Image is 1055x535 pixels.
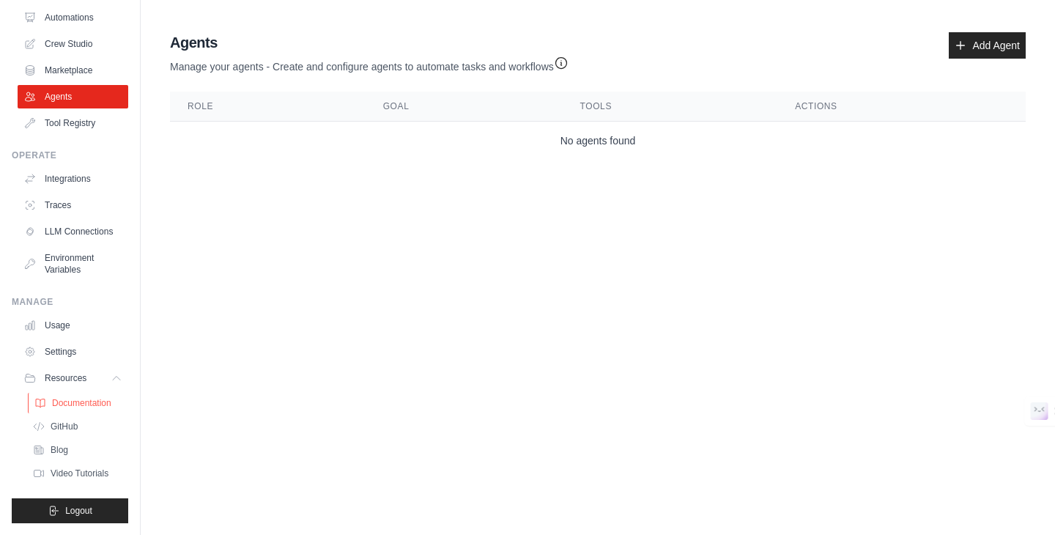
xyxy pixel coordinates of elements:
th: Actions [777,92,1026,122]
th: Tools [563,92,778,122]
a: LLM Connections [18,220,128,243]
a: Settings [18,340,128,364]
a: Traces [18,193,128,217]
div: Manage [12,296,128,308]
p: Manage your agents - Create and configure agents to automate tasks and workflows [170,53,569,74]
a: Documentation [28,393,130,413]
a: Agents [18,85,128,108]
td: No agents found [170,122,1026,160]
a: Usage [18,314,128,337]
span: Resources [45,372,86,384]
a: GitHub [26,416,128,437]
button: Resources [18,366,128,390]
a: Integrations [18,167,128,191]
a: Tool Registry [18,111,128,135]
span: Blog [51,444,68,456]
a: Marketplace [18,59,128,82]
button: Logout [12,498,128,523]
span: Video Tutorials [51,468,108,479]
a: Blog [26,440,128,460]
th: Role [170,92,366,122]
a: Automations [18,6,128,29]
a: Crew Studio [18,32,128,56]
span: Documentation [52,397,111,409]
a: Environment Variables [18,246,128,281]
a: Add Agent [949,32,1026,59]
h2: Agents [170,32,569,53]
span: Logout [65,505,92,517]
a: Video Tutorials [26,463,128,484]
span: GitHub [51,421,78,432]
div: Operate [12,150,128,161]
th: Goal [366,92,563,122]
